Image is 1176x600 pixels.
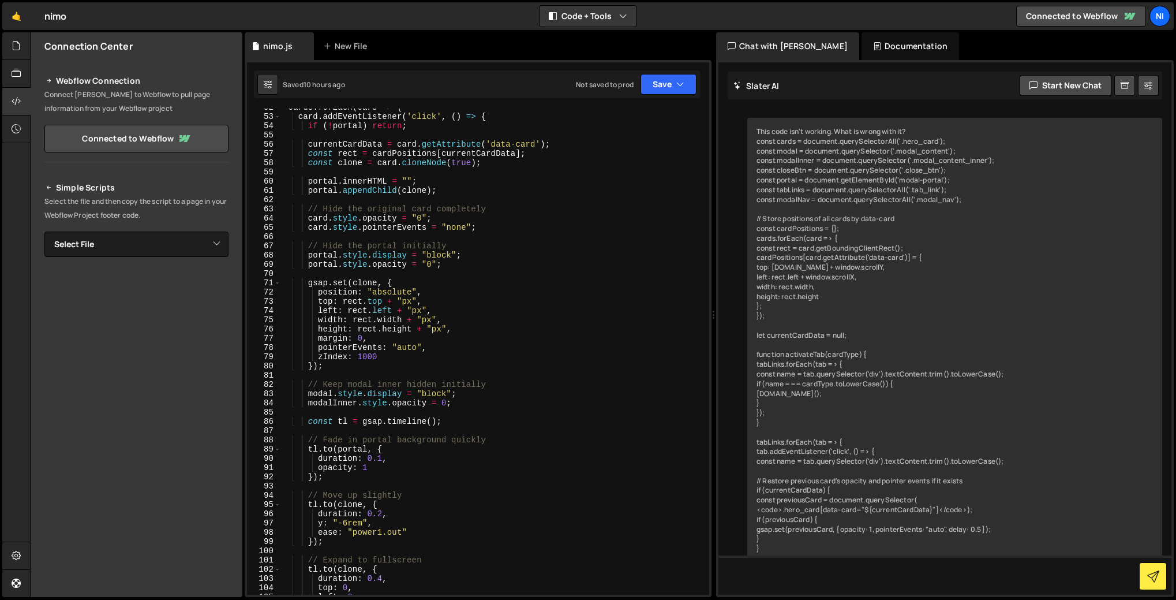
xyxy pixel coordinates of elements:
[44,195,229,222] p: Select the file and then copy the script to a page in your Webflow Project footer code.
[247,546,281,556] div: 100
[247,204,281,214] div: 63
[247,149,281,158] div: 57
[247,500,281,509] div: 95
[247,408,281,417] div: 85
[323,40,372,52] div: New File
[247,463,281,472] div: 91
[247,214,281,223] div: 64
[1020,75,1111,96] button: Start new chat
[247,583,281,592] div: 104
[247,278,281,288] div: 71
[247,426,281,435] div: 87
[247,482,281,491] div: 93
[247,306,281,315] div: 74
[247,325,281,334] div: 76
[1016,6,1146,27] a: Connected to Webflow
[576,80,634,90] div: Not saved to prod
[2,2,31,30] a: 🤙
[247,362,281,371] div: 80
[247,158,281,167] div: 58
[44,74,229,88] h2: Webflow Connection
[733,80,780,91] h2: Slater AI
[247,537,281,546] div: 99
[44,40,133,53] h2: Connection Center
[247,177,281,186] div: 60
[247,334,281,343] div: 77
[247,435,281,445] div: 88
[247,112,281,121] div: 53
[247,269,281,278] div: 70
[247,167,281,177] div: 59
[247,528,281,537] div: 98
[304,80,345,90] div: 10 hours ago
[641,74,696,95] button: Save
[247,195,281,204] div: 62
[247,140,281,149] div: 56
[44,88,229,115] p: Connect [PERSON_NAME] to Webflow to pull page information from your Webflow project
[44,276,230,380] iframe: YouTube video player
[247,445,281,454] div: 89
[247,574,281,583] div: 103
[247,491,281,500] div: 94
[44,387,230,491] iframe: YouTube video player
[44,181,229,195] h2: Simple Scripts
[247,288,281,297] div: 72
[247,417,281,426] div: 86
[247,186,281,195] div: 61
[247,371,281,380] div: 81
[247,297,281,306] div: 73
[247,260,281,269] div: 69
[247,121,281,131] div: 54
[247,251,281,260] div: 68
[247,565,281,574] div: 102
[247,398,281,408] div: 84
[247,223,281,232] div: 65
[247,232,281,241] div: 66
[540,6,636,27] button: Code + Tools
[263,40,293,52] div: nimo.js
[247,472,281,482] div: 92
[247,131,281,140] div: 55
[247,389,281,398] div: 83
[716,32,859,60] div: Chat with [PERSON_NAME]
[44,9,67,23] div: nimo
[247,241,281,251] div: 67
[1149,6,1170,27] a: ni
[247,315,281,325] div: 75
[247,556,281,565] div: 101
[283,80,345,90] div: Saved
[247,519,281,528] div: 97
[247,352,281,362] div: 79
[44,125,229,152] a: Connected to Webflow
[247,454,281,463] div: 90
[247,380,281,389] div: 82
[247,509,281,519] div: 96
[862,32,959,60] div: Documentation
[247,343,281,352] div: 78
